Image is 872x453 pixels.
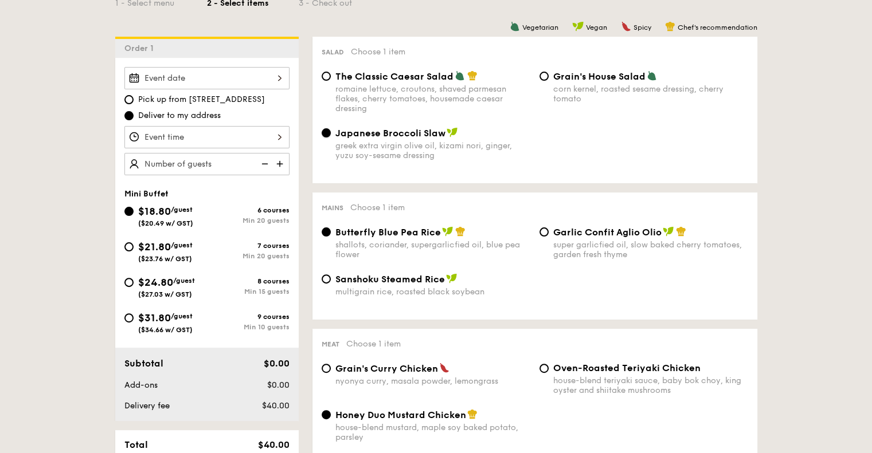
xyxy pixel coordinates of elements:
[335,71,453,82] span: The Classic Caesar Salad
[553,240,748,259] div: super garlicfied oil, slow baked cherry tomatoes, garden fresh thyme
[350,203,405,212] span: Choose 1 item
[267,380,289,390] span: $0.00
[539,72,549,81] input: Grain's House Saladcorn kernel, roasted sesame dressing, cherry tomato
[263,358,289,369] span: $0.00
[124,380,158,390] span: Add-ons
[335,423,530,442] div: house-blend mustard, maple soy baked potato, parsley
[439,363,449,373] img: icon-spicy.37a8142b.svg
[446,273,457,283] img: icon-vegan.f8ff3823.svg
[124,67,290,89] input: Event date
[335,287,530,297] div: multigrain rice, roasted black soybean
[586,23,607,31] span: Vegan
[510,21,520,31] img: icon-vegetarian.fe4039eb.svg
[138,205,171,218] span: $18.80
[335,240,530,259] div: shallots, coriander, supergarlicfied oil, blue pea flower
[171,312,193,320] span: /guest
[455,226,466,237] img: icon-chef-hat.a58ddaea.svg
[539,364,549,373] input: Oven-Roasted Teriyaki Chickenhouse-blend teriyaki sauce, baby bok choy, king oyster and shiitake ...
[261,401,289,411] span: $40.00
[678,23,757,31] span: Chef's recommendation
[272,153,290,175] img: icon-add.58712e84.svg
[322,128,331,137] input: Japanese Broccoli Slawgreek extra virgin olive oil, kizami nori, ginger, yuzu soy-sesame dressing
[663,226,674,237] img: icon-vegan.f8ff3823.svg
[335,84,530,113] div: romaine lettuce, croutons, shaved parmesan flakes, cherry tomatoes, housemade caesar dressing
[124,439,148,450] span: Total
[255,153,272,175] img: icon-reduce.1d2dbef1.svg
[207,277,290,285] div: 8 courses
[621,21,631,31] img: icon-spicy.37a8142b.svg
[138,326,193,334] span: ($34.66 w/ GST)
[467,409,478,419] img: icon-chef-hat.a58ddaea.svg
[138,219,193,227] span: ($20.49 w/ GST)
[138,255,192,263] span: ($23.76 w/ GST)
[124,126,290,148] input: Event time
[553,363,701,373] span: Oven-Roasted Teriyaki Chicken
[665,21,675,31] img: icon-chef-hat.a58ddaea.svg
[138,276,173,289] span: $24.80
[207,313,290,321] div: 9 courses
[124,95,134,104] input: Pick up from [STREET_ADDRESS]
[322,410,331,419] input: Honey Duo Mustard Chickenhouse-blend mustard, maple soy baked potato, parsley
[124,44,158,53] span: Order 1
[207,323,290,331] div: Min 10 guests
[442,226,453,237] img: icon-vegan.f8ff3823.svg
[553,227,662,238] span: Garlic Confit Aglio Olio
[138,241,171,253] span: $21.80
[322,48,344,56] span: Salad
[138,290,192,298] span: ($27.03 w/ GST)
[124,242,134,251] input: $21.80/guest($23.76 w/ GST)7 coursesMin 20 guests
[335,363,438,374] span: Grain's Curry Chicken
[207,242,290,250] div: 7 courses
[322,227,331,237] input: Butterfly Blue Pea Riceshallots, coriander, supergarlicfied oil, blue pea flower
[138,312,171,324] span: $31.80
[335,409,466,420] span: Honey Duo Mustard Chicken
[207,216,290,224] div: Min 20 guests
[572,21,584,31] img: icon-vegan.f8ff3823.svg
[335,274,445,285] span: Sanshoku Steamed Rice
[124,111,134,120] input: Deliver to my address
[335,128,445,139] span: Japanese Broccoli Slaw
[553,84,748,104] div: corn kernel, roasted sesame dressing, cherry tomato
[322,72,331,81] input: The Classic Caesar Saladromaine lettuce, croutons, shaved parmesan flakes, cherry tomatoes, house...
[207,206,290,214] div: 6 courses
[335,376,530,386] div: nyonya curry, masala powder, lemongrass
[322,204,343,212] span: Mains
[676,226,686,237] img: icon-chef-hat.a58ddaea.svg
[322,340,339,348] span: Meat
[467,70,478,81] img: icon-chef-hat.a58ddaea.svg
[346,339,401,349] span: Choose 1 item
[138,110,221,121] span: Deliver to my address
[335,227,441,238] span: Butterfly Blue Pea Rice
[138,94,265,105] span: Pick up from [STREET_ADDRESS]
[171,206,193,214] span: /guest
[124,278,134,287] input: $24.80/guest($27.03 w/ GST)8 coursesMin 15 guests
[553,376,748,395] div: house-blend teriyaki sauce, baby bok choy, king oyster and shiitake mushrooms
[173,277,195,285] span: /guest
[539,227,549,237] input: Garlic Confit Aglio Oliosuper garlicfied oil, slow baked cherry tomatoes, garden fresh thyme
[455,70,465,81] img: icon-vegetarian.fe4039eb.svg
[634,23,651,31] span: Spicy
[171,241,193,249] span: /guest
[553,71,646,82] span: Grain's House Salad
[124,189,169,199] span: Mini Buffet
[124,207,134,216] input: $18.80/guest($20.49 w/ GST)6 coursesMin 20 guests
[124,153,290,175] input: Number of guests
[124,358,163,369] span: Subtotal
[207,287,290,296] div: Min 15 guests
[647,70,657,81] img: icon-vegetarian.fe4039eb.svg
[322,274,331,283] input: Sanshoku Steamed Ricemultigrain rice, roasted black soybean
[207,252,290,260] div: Min 20 guests
[522,23,558,31] span: Vegetarian
[322,364,331,373] input: Grain's Curry Chickennyonya curry, masala powder, lemongrass
[447,127,458,137] img: icon-vegan.f8ff3823.svg
[351,47,405,57] span: Choose 1 item
[335,141,530,160] div: greek extra virgin olive oil, kizami nori, ginger, yuzu soy-sesame dressing
[257,439,289,450] span: $40.00
[124,401,170,411] span: Delivery fee
[124,313,134,322] input: $31.80/guest($34.66 w/ GST)9 coursesMin 10 guests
